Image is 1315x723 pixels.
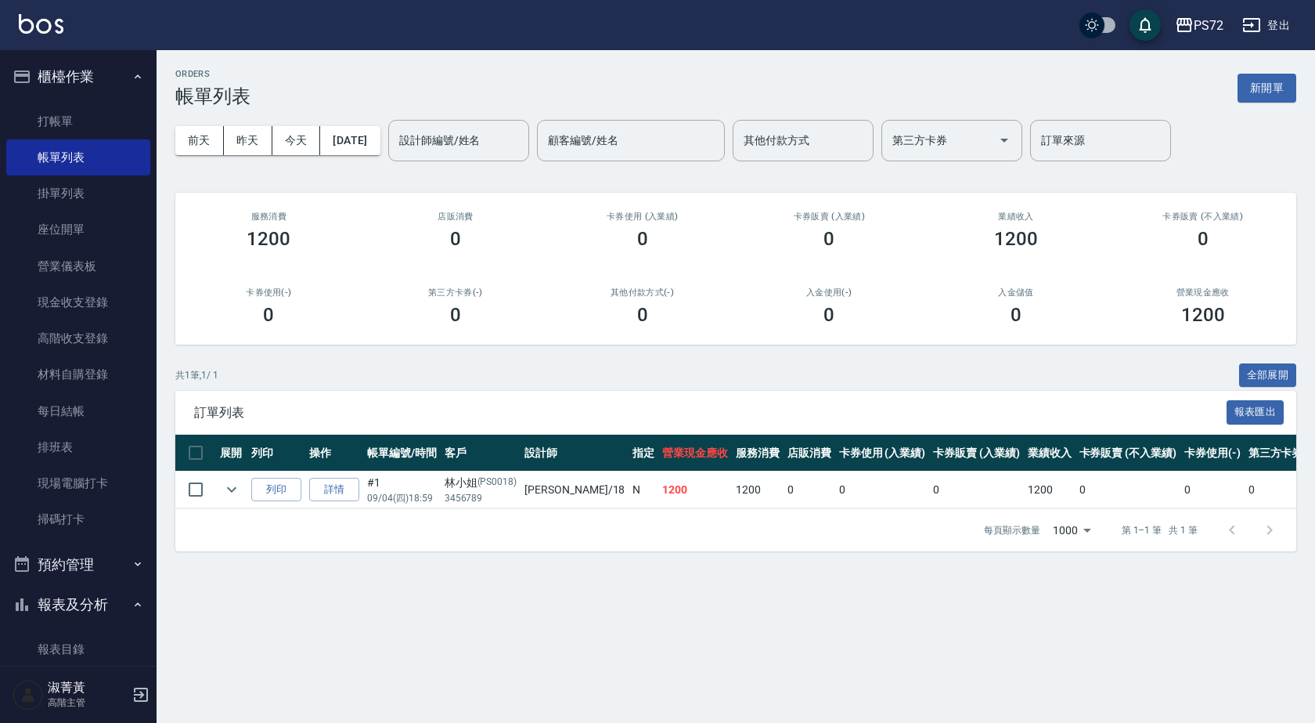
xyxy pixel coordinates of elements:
[220,478,243,501] button: expand row
[320,126,380,155] button: [DATE]
[942,211,1091,222] h2: 業績收入
[658,435,732,472] th: 營業現金應收
[1024,472,1075,508] td: 1200
[1239,363,1297,388] button: 全部展開
[48,696,128,710] p: 高階主管
[1194,16,1223,35] div: PS72
[6,584,150,625] button: 報表及分析
[6,544,150,585] button: 預約管理
[1169,9,1230,42] button: PS72
[992,128,1017,153] button: Open
[6,284,150,320] a: 現金收支登錄
[477,475,517,491] p: (PS0018)
[732,472,784,508] td: 1200
[521,435,629,472] th: 設計師
[450,304,461,326] h3: 0
[6,139,150,175] a: 帳單列表
[6,211,150,248] a: 座位開單
[1227,400,1284,425] button: 報表匯出
[637,304,648,326] h3: 0
[6,320,150,356] a: 高階收支登錄
[6,56,150,97] button: 櫃檯作業
[194,287,344,298] h2: 卡券使用(-)
[305,435,363,472] th: 操作
[1129,9,1161,41] button: save
[1180,472,1245,508] td: 0
[6,248,150,284] a: 營業儀表板
[835,472,930,508] td: 0
[19,14,63,34] img: Logo
[1128,211,1277,222] h2: 卡券販賣 (不入業績)
[1075,435,1180,472] th: 卡券販賣 (不入業績)
[175,85,250,107] h3: 帳單列表
[755,211,904,222] h2: 卡券販賣 (入業績)
[755,287,904,298] h2: 入金使用(-)
[521,472,629,508] td: [PERSON_NAME] /18
[175,368,218,382] p: 共 1 筆, 1 / 1
[309,478,359,502] a: 詳情
[48,680,128,696] h5: 淑菁黃
[367,491,437,505] p: 09/04 (四) 18:59
[732,435,784,472] th: 服務消費
[381,211,531,222] h2: 店販消費
[6,175,150,211] a: 掛單列表
[1181,304,1225,326] h3: 1200
[224,126,272,155] button: 昨天
[251,478,301,502] button: 列印
[247,228,290,250] h3: 1200
[6,429,150,465] a: 排班表
[363,435,441,472] th: 帳單編號/時間
[194,405,1227,421] span: 訂單列表
[445,475,517,491] div: 林小姐
[929,435,1024,472] th: 卡券販賣 (入業績)
[784,435,835,472] th: 店販消費
[1122,523,1198,537] p: 第 1–1 筆 共 1 筆
[6,356,150,392] a: 材料自購登錄
[1075,472,1180,508] td: 0
[1011,304,1021,326] h3: 0
[363,472,441,508] td: #1
[1024,435,1075,472] th: 業績收入
[929,472,1024,508] td: 0
[6,501,150,537] a: 掃碼打卡
[272,126,321,155] button: 今天
[445,491,517,505] p: 3456789
[13,679,44,710] img: Person
[629,435,658,472] th: 指定
[441,435,521,472] th: 客戶
[6,631,150,667] a: 報表目錄
[1180,435,1245,472] th: 卡券使用(-)
[658,472,732,508] td: 1200
[567,287,717,298] h2: 其他付款方式(-)
[629,472,658,508] td: N
[823,304,834,326] h3: 0
[1128,287,1277,298] h2: 營業現金應收
[1047,509,1097,551] div: 1000
[6,103,150,139] a: 打帳單
[1238,80,1296,95] a: 新開單
[567,211,717,222] h2: 卡券使用 (入業績)
[823,228,834,250] h3: 0
[637,228,648,250] h3: 0
[175,126,224,155] button: 前天
[194,211,344,222] h3: 服務消費
[6,465,150,501] a: 現場電腦打卡
[1238,74,1296,103] button: 新開單
[994,228,1038,250] h3: 1200
[216,435,247,472] th: 展開
[381,287,531,298] h2: 第三方卡券(-)
[175,69,250,79] h2: ORDERS
[784,472,835,508] td: 0
[1198,228,1209,250] h3: 0
[6,393,150,429] a: 每日結帳
[942,287,1091,298] h2: 入金儲值
[1227,404,1284,419] a: 報表匯出
[263,304,274,326] h3: 0
[984,523,1040,537] p: 每頁顯示數量
[450,228,461,250] h3: 0
[247,435,305,472] th: 列印
[1236,11,1296,40] button: 登出
[835,435,930,472] th: 卡券使用 (入業績)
